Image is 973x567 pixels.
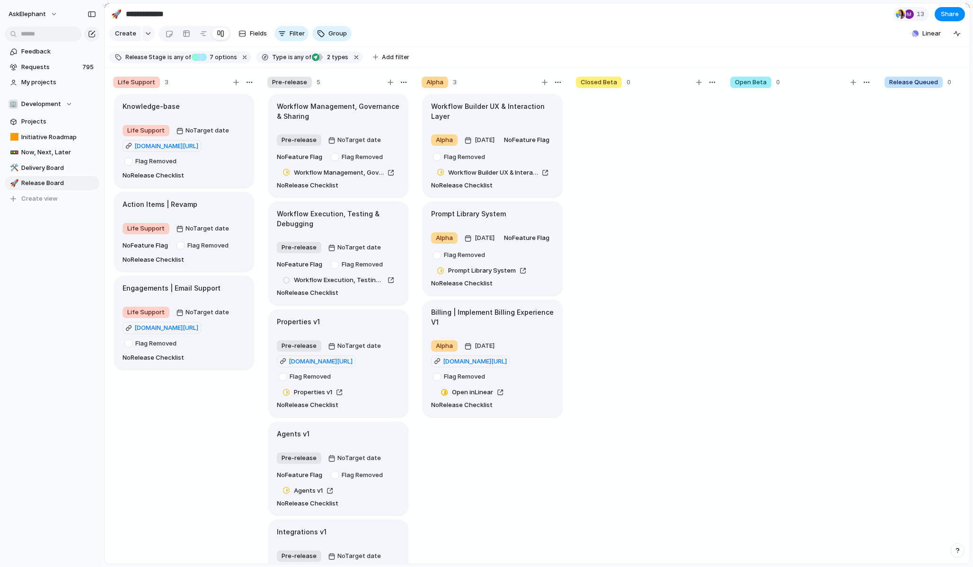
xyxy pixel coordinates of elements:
[123,199,197,210] h1: Action Items | Revamp
[448,266,516,275] span: Prompt Library System
[5,115,99,129] a: Projects
[326,451,383,466] button: NoTarget date
[472,340,497,352] span: [DATE]
[282,341,317,351] span: Pre-release
[288,53,293,62] span: is
[431,181,493,190] span: No Release Checklist
[277,317,320,327] h1: Properties v1
[9,178,18,188] button: 🚀
[431,265,532,277] a: Prompt Library System
[4,7,62,22] button: AskElephant
[429,133,460,148] button: Alpha
[337,341,381,351] span: No Target date
[174,305,231,320] button: NoTarget date
[908,27,945,41] button: Linear
[290,29,305,38] span: Filter
[282,551,317,561] span: Pre-release
[277,288,338,298] span: No Release Checklist
[452,388,493,397] span: Open in Linear
[123,322,201,334] a: [DOMAIN_NAME][URL]
[120,123,172,138] button: Life Support
[274,240,324,255] button: Pre-release
[277,386,348,399] a: Properties v1
[436,233,453,243] span: Alpha
[429,230,460,246] button: Alpha
[342,470,387,480] span: Flag Removed
[431,355,510,368] a: [DOMAIN_NAME][URL]
[423,202,562,295] div: Prompt Library SystemAlpha[DATE]NoFeature FlagFlag RemovedPrompt Library SystemNoRelease Checklist
[426,78,443,87] span: Alpha
[581,78,617,87] span: Closed Beta
[444,250,489,260] span: Flag Removed
[277,429,310,439] h1: Agents v1
[286,52,313,62] button: isany of
[431,400,493,410] span: No Release Checklist
[294,388,332,397] span: Properties v1
[123,140,201,152] a: [DOMAIN_NAME][URL]
[115,192,254,272] div: Action Items | RevampLife SupportNoTarget dateNoFeature FlagFlag RemovedNoRelease Checklist
[9,133,18,142] button: 🟧
[431,279,493,288] span: No Release Checklist
[10,132,17,142] div: 🟧
[9,99,18,109] div: 🏢
[21,148,96,157] span: Now, Next, Later
[5,97,99,111] button: 🏢Development
[109,7,124,22] button: 🚀
[282,243,317,252] span: Pre-release
[735,78,767,87] span: Open Beta
[277,101,400,121] h1: Workflow Management, Governance & Sharing
[10,162,17,173] div: 🛠️
[462,230,500,246] button: [DATE]
[444,152,489,162] span: Flag Removed
[10,178,17,189] div: 🚀
[5,44,99,59] a: Feedback
[269,94,408,197] div: Workflow Management, Governance & SharingPre-releaseNoTarget dateNoFeature FlagFlag RemovedWorkfl...
[5,130,99,144] a: 🟧Initiative Roadmap
[274,369,337,384] button: Flag Removed
[135,157,180,166] span: Flag Removed
[337,243,381,252] span: No Target date
[125,53,166,62] span: Release Stage
[207,53,215,61] span: 7
[21,163,96,173] span: Delivery Board
[277,209,400,229] h1: Workflow Execution, Testing & Debugging
[435,386,509,399] a: Open inLinear
[269,422,408,515] div: Agents v1Pre-releaseNoTarget dateNoFeature FlagFlag RemovedAgents v1NoRelease Checklist
[342,152,387,162] span: Flag Removed
[115,94,254,187] div: Knowledge-baseLife SupportNoTarget date[DOMAIN_NAME][URL]Flag RemovedNoRelease Checklist
[277,400,338,410] span: No Release Checklist
[109,26,141,41] button: Create
[118,78,155,87] span: Life Support
[115,29,136,38] span: Create
[21,99,61,109] span: Development
[192,52,239,62] button: 7 options
[328,29,347,38] span: Group
[327,150,389,165] button: Flag Removed
[123,101,180,112] h1: Knowledge-base
[9,148,18,157] button: 🚥
[337,453,381,463] span: No Target date
[5,60,99,74] a: Requests795
[272,78,307,87] span: Pre-release
[174,123,231,138] button: NoTarget date
[186,126,229,135] span: No Target date
[123,255,184,265] span: No Release Checklist
[429,248,491,263] button: Flag Removed
[472,134,497,146] span: [DATE]
[166,52,193,62] button: isany of
[120,305,172,320] button: Life Support
[115,276,254,369] div: Engagements | Email SupportLife SupportNoTarget date[DOMAIN_NAME][URL] Flag RemovedNoRelease Chec...
[82,62,96,72] span: 795
[5,192,99,206] button: Create view
[889,78,938,87] span: Release Queued
[5,176,99,190] a: 🚀Release Board
[342,260,387,269] span: Flag Removed
[423,94,562,197] div: Workflow Builder UX & Interaction LayerAlpha[DATE]NoFeature FlagFlag RemovedWorkflow Builder UX &...
[453,78,457,87] span: 3
[123,353,184,363] span: No Release Checklist
[21,62,80,72] span: Requests
[312,52,350,62] button: 2 types
[120,221,172,236] button: Life Support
